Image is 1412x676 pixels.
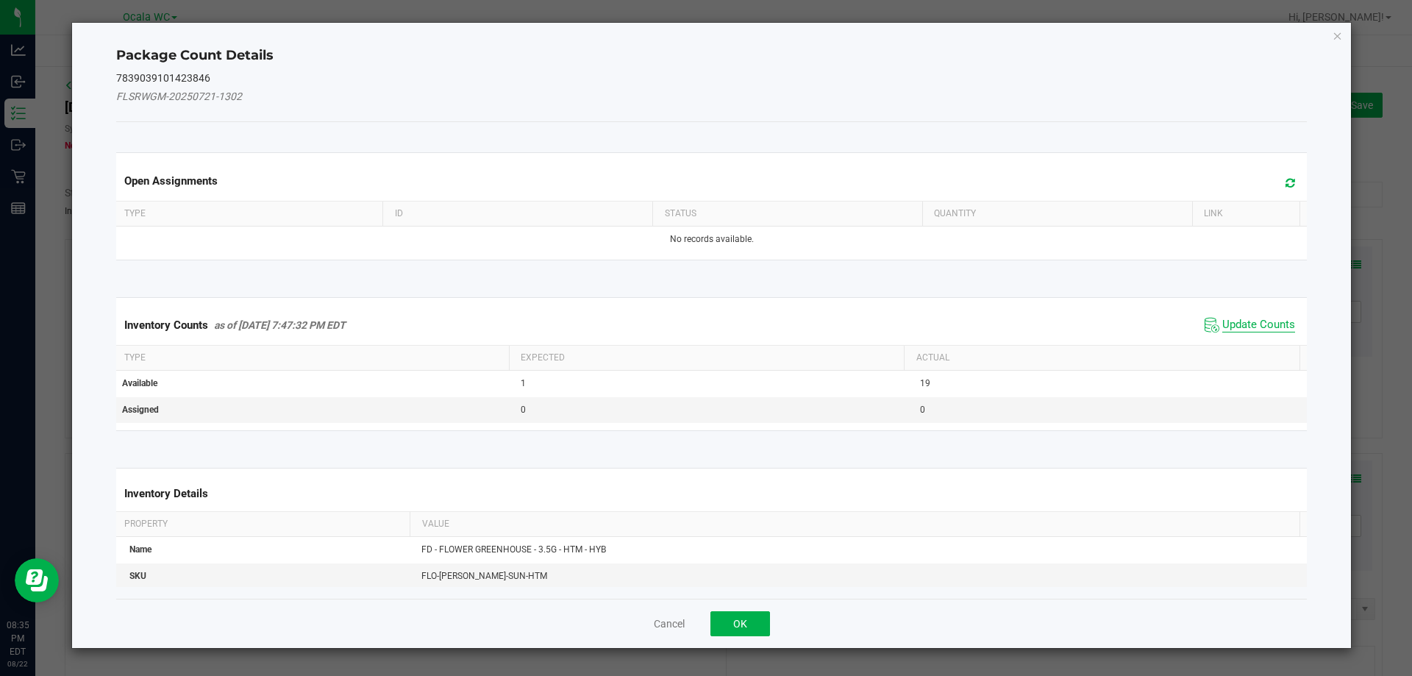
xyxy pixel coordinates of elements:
[116,46,1308,65] h4: Package Count Details
[1204,208,1223,218] span: Link
[116,73,1308,84] h5: 7839039101423846
[710,611,770,636] button: OK
[395,208,403,218] span: ID
[122,378,157,388] span: Available
[521,378,526,388] span: 1
[934,208,976,218] span: Quantity
[113,227,1311,252] td: No records available.
[654,616,685,631] button: Cancel
[421,544,606,555] span: FD - FLOWER GREENHOUSE - 3.5G - HTM - HYB
[214,319,346,331] span: as of [DATE] 7:47:32 PM EDT
[1333,26,1343,44] button: Close
[421,571,547,581] span: FLO-[PERSON_NAME]-SUN-HTM
[916,352,949,363] span: Actual
[124,319,208,332] span: Inventory Counts
[15,558,59,602] iframe: Resource center
[116,91,1308,102] h5: FLSRWGM-20250721-1302
[124,174,218,188] span: Open Assignments
[124,208,146,218] span: Type
[122,405,159,415] span: Assigned
[124,487,208,500] span: Inventory Details
[129,544,151,555] span: Name
[920,378,930,388] span: 19
[124,519,168,529] span: Property
[1222,318,1295,332] span: Update Counts
[521,352,565,363] span: Expected
[124,352,146,363] span: Type
[920,405,925,415] span: 0
[665,208,696,218] span: Status
[422,519,449,529] span: Value
[129,571,146,581] span: SKU
[521,405,526,415] span: 0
